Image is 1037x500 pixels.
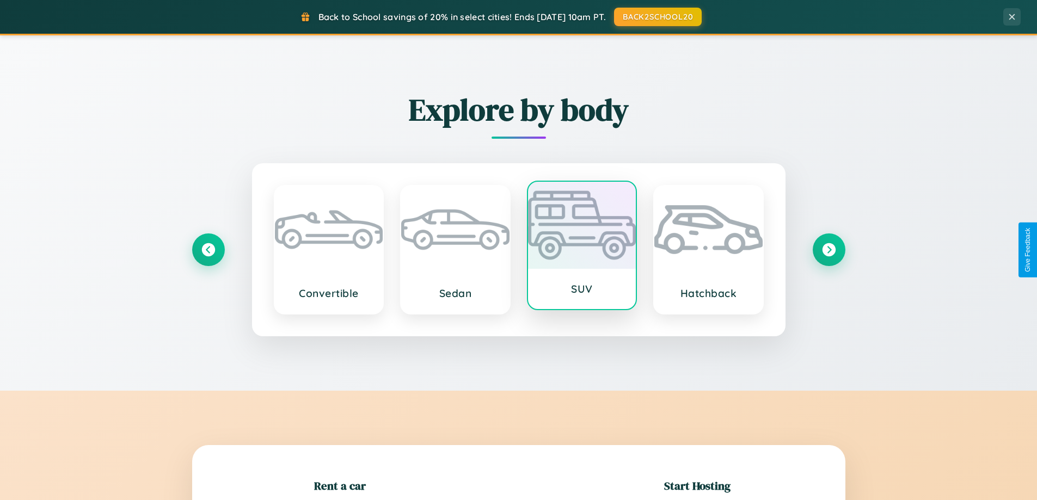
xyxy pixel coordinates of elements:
h2: Start Hosting [664,478,731,493]
h3: SUV [539,282,625,295]
button: BACK2SCHOOL20 [614,8,702,26]
h2: Explore by body [192,89,845,131]
span: Back to School savings of 20% in select cities! Ends [DATE] 10am PT. [318,11,606,22]
h3: Sedan [412,287,499,300]
h2: Rent a car [314,478,366,493]
h3: Hatchback [665,287,752,300]
div: Give Feedback [1024,228,1032,272]
h3: Convertible [286,287,372,300]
